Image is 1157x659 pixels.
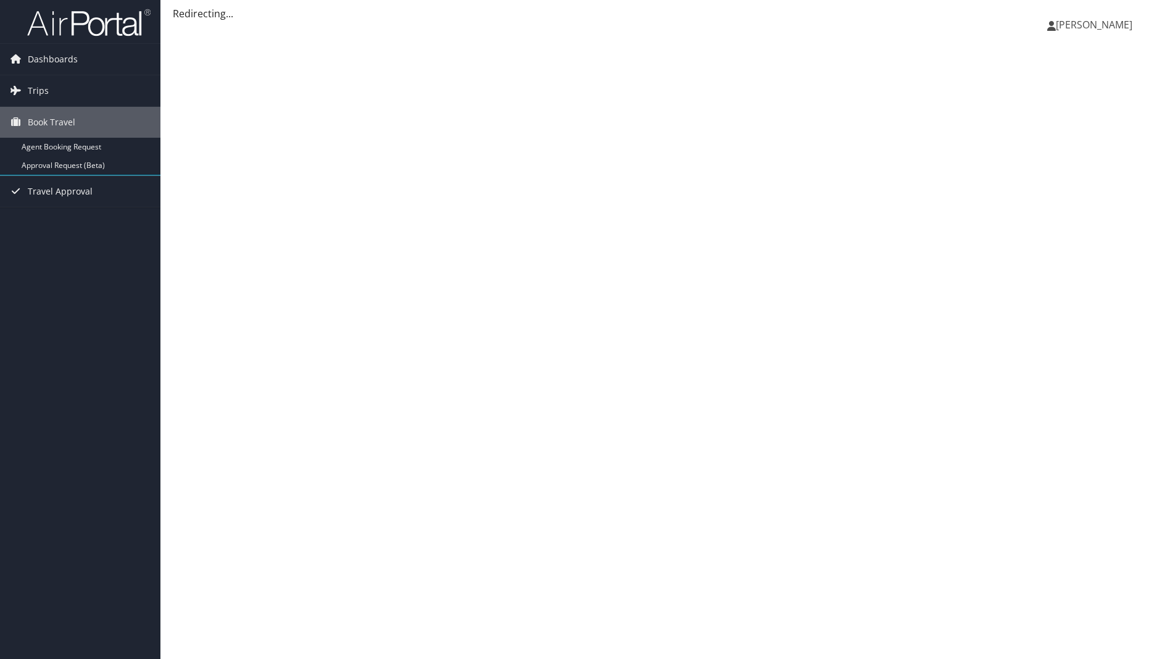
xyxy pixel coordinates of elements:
[27,8,151,37] img: airportal-logo.png
[1056,18,1132,31] span: [PERSON_NAME]
[173,6,1145,21] div: Redirecting...
[1047,6,1145,43] a: [PERSON_NAME]
[28,176,93,207] span: Travel Approval
[28,107,75,138] span: Book Travel
[28,44,78,75] span: Dashboards
[28,75,49,106] span: Trips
